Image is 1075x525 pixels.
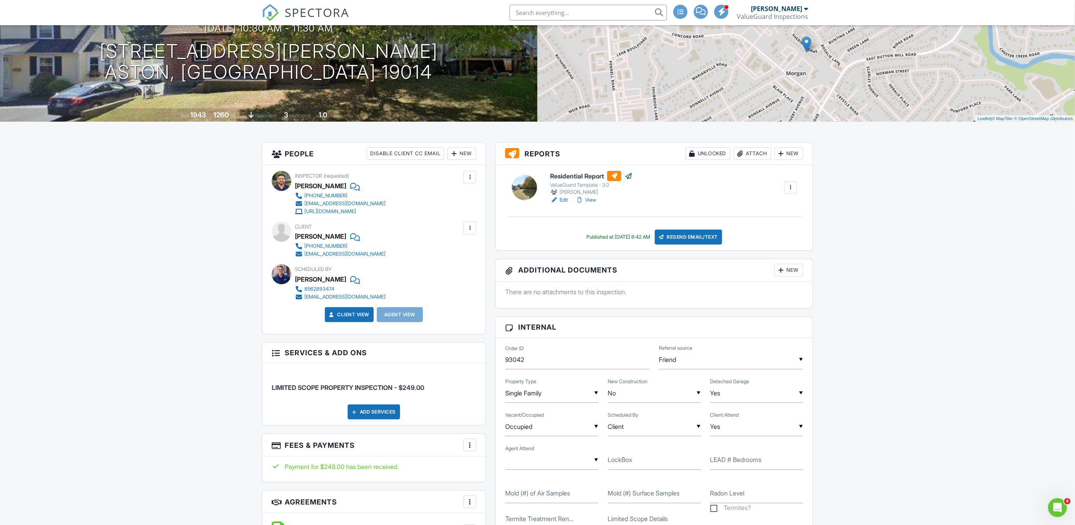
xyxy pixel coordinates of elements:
[295,192,386,200] a: [PHONE_NUMBER]
[304,243,347,249] div: [PHONE_NUMBER]
[284,111,288,119] div: 3
[319,111,327,119] div: 1.0
[324,173,349,179] span: (requested)
[447,147,476,160] div: New
[608,455,632,464] label: LockBox
[505,445,534,452] label: Agent Attend
[367,147,444,160] div: Disable Client CC Email
[505,288,803,296] p: There are no attachments to this inspection.
[262,11,349,27] a: SPECTORA
[505,412,544,419] label: Vacant/Occupied
[100,41,438,83] h1: [STREET_ADDRESS][PERSON_NAME] Aston, [GEOGRAPHIC_DATA] 19014
[576,196,596,204] a: View
[304,208,356,215] div: [URL][DOMAIN_NAME]
[710,451,803,470] input: LEAD # Bedrooms
[180,113,189,119] span: Built
[505,378,536,385] label: Property Type
[496,317,813,338] h3: Internal
[304,294,386,300] div: [EMAIL_ADDRESS][DOMAIN_NAME]
[659,345,693,352] label: Referral source
[295,250,386,258] a: [EMAIL_ADDRESS][DOMAIN_NAME]
[304,193,347,199] div: [PHONE_NUMBER]
[505,484,598,503] input: Mold (#) of Air Samples
[304,286,334,292] div: 8562893474
[608,489,680,497] label: Mold (#) Surface Samples
[255,113,276,119] span: Basement
[1048,498,1067,517] iframe: Intercom live chat
[550,171,632,196] a: Residential Report ValueGuard Template - 3.0 [PERSON_NAME]
[295,273,346,285] div: [PERSON_NAME]
[295,208,386,215] a: [URL][DOMAIN_NAME]
[204,23,333,33] h3: [DATE] 10:30 am - 11:30 am
[608,484,701,503] input: Mold (#) Surface Samples
[655,230,723,245] div: Resend Email/Text
[586,234,650,240] div: Published at [DATE] 8:42 AM
[608,451,701,470] input: LockBox
[190,111,206,119] div: 1943
[505,345,524,352] label: Order ID
[775,264,803,276] div: New
[505,514,574,523] label: Termite Treatment Renewal Fee
[710,489,745,497] label: Radon Level
[304,200,386,207] div: [EMAIL_ADDRESS][DOMAIN_NAME]
[550,196,568,204] a: Edit
[710,378,749,385] label: Detached Garage
[710,504,751,514] label: Termites?
[295,173,322,179] span: Inspector
[976,115,1075,122] div: |
[289,113,311,119] span: bedrooms
[510,5,667,20] input: Search everything...
[496,143,813,165] h3: Reports
[550,188,632,196] div: [PERSON_NAME]
[775,147,803,160] div: New
[328,113,351,119] span: bathrooms
[348,404,400,419] div: Add Services
[978,116,991,121] a: Leaflet
[295,242,386,250] a: [PHONE_NUMBER]
[213,111,229,119] div: 1260
[1014,116,1073,121] a: © OpenStreetMap contributors
[295,224,312,230] span: Client
[262,491,486,513] h3: Agreements
[608,412,639,419] label: Scheduled By
[737,13,808,20] div: ValueGuard Inspections
[295,200,386,208] a: [EMAIL_ADDRESS][DOMAIN_NAME]
[734,147,771,160] div: Attach
[710,484,803,503] input: Radon Level
[751,5,802,13] div: [PERSON_NAME]
[295,285,386,293] a: 8562893474
[262,143,486,165] h3: People
[272,462,476,471] div: Payment for $249.00 has been received.
[262,343,486,363] h3: Services & Add ons
[1064,498,1071,505] span: 4
[295,230,346,242] div: [PERSON_NAME]
[328,311,369,319] a: Client View
[686,147,730,160] div: Unlocked
[230,113,241,119] span: sq. ft.
[272,384,424,391] span: LIMITED SCOPE PROPERTY INSPECTION - $249.00
[992,116,1013,121] a: © MapTiler
[550,182,632,188] div: ValueGuard Template - 3.0
[505,489,570,497] label: Mold (#) of Air Samples
[295,266,332,272] span: Scheduled By
[608,514,668,523] label: Limited Scope Details
[710,455,762,464] label: LEAD # Bedrooms
[304,251,386,257] div: [EMAIL_ADDRESS][DOMAIN_NAME]
[295,293,386,301] a: [EMAIL_ADDRESS][DOMAIN_NAME]
[262,434,486,456] h3: Fees & Payments
[272,369,476,398] li: Service: LIMITED SCOPE PROPERTY INSPECTION
[262,4,279,21] img: The Best Home Inspection Software - Spectora
[608,378,648,385] label: New Construction
[550,171,632,181] h6: Residential Report
[285,4,349,20] span: SPECTORA
[496,259,813,282] h3: Additional Documents
[295,180,346,192] div: [PERSON_NAME]
[710,412,739,419] label: Client Attend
